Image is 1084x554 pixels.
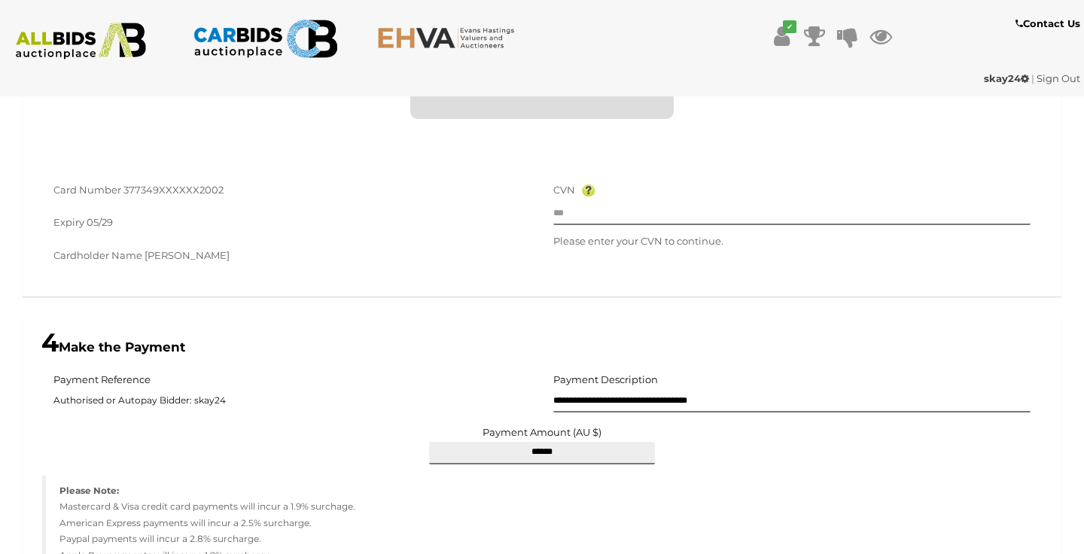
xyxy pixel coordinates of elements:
[553,374,658,385] h5: Payment Description
[53,374,151,385] h5: Payment Reference
[483,427,601,437] label: Payment Amount (AU $)
[1015,15,1084,32] a: Contact Us
[377,26,523,49] img: EHVA.com.au
[553,181,575,199] label: CVN
[59,485,119,496] strong: Please Note:
[582,184,595,196] img: Help
[53,181,121,199] label: Card Number
[783,20,796,33] i: ✔
[984,72,1031,84] a: skay24
[8,23,154,59] img: ALLBIDS.com.au
[53,390,531,412] span: Authorised or Autopay Bidder: skay24
[553,233,1031,250] p: Please enter your CVN to continue.
[145,249,230,261] span: [PERSON_NAME]
[1031,72,1034,84] span: |
[193,15,339,62] img: CARBIDS.com.au
[1037,72,1080,84] a: Sign Out
[1015,17,1080,29] b: Contact Us
[770,23,793,50] a: ✔
[984,72,1029,84] strong: skay24
[53,247,142,264] label: Cardholder Name
[53,214,84,231] label: Expiry
[123,184,224,196] span: 377349XXXXXX2002
[87,216,113,228] span: 05/29
[41,327,59,358] span: 4
[41,339,185,355] b: Make the Payment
